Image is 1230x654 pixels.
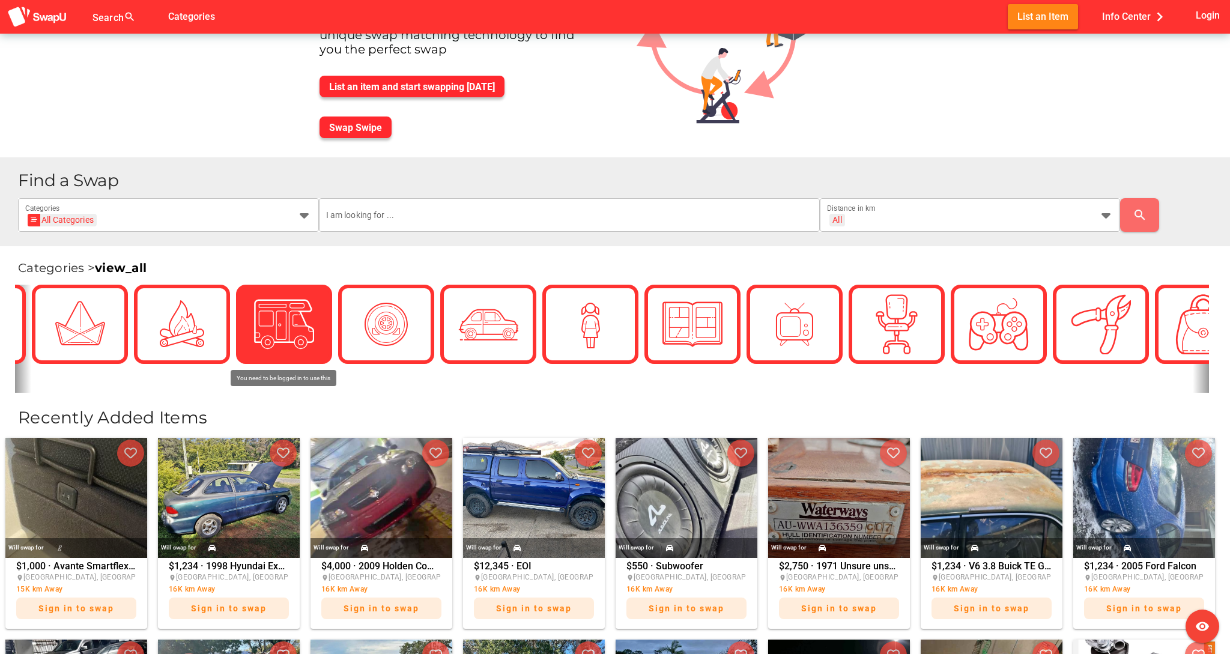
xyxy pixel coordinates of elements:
[1195,619,1210,634] i: visibility
[1073,438,1215,558] img: nicholas.robertson%2Bfacebook%40swapu.com.au%2F3702002416760373%2F3702002416760373-photo-0.jpg
[466,541,501,554] div: Will swap for
[161,541,196,554] div: Will swap for
[613,438,760,629] a: Will swap for$550 · Subwoofer[GEOGRAPHIC_DATA], [GEOGRAPHIC_DATA]16K km AwaySign in to swap
[1008,4,1078,29] button: List an Item
[616,438,757,558] img: nicholas.robertson%2Bfacebook%40swapu.com.au%2F656860890355991%2F656860890355991-photo-0.jpg
[460,438,608,629] a: Will swap for$12,345 · EOI[GEOGRAPHIC_DATA], [GEOGRAPHIC_DATA]16K km AwaySign in to swap
[169,574,176,581] i: place
[18,261,147,275] span: Categories >
[314,541,349,554] div: Will swap for
[329,81,495,92] span: List an item and start swapping [DATE]
[18,172,1220,189] h1: Find a Swap
[310,13,608,66] div: Australia's best online swap meet. We use unique swap matching technology to find you the perfect...
[95,261,147,275] a: view_all
[474,574,481,581] i: place
[779,574,786,581] i: place
[786,573,936,581] span: [GEOGRAPHIC_DATA], [GEOGRAPHIC_DATA]
[921,438,1062,558] img: nicholas.robertson%2Bfacebook%40swapu.com.au%2F491342894039575%2F491342894039575-photo-0.jpg
[1106,604,1182,613] span: Sign in to swap
[38,604,114,613] span: Sign in to swap
[16,562,136,625] div: $1,000 · Avante Smartflex 3 Adjustable Long Double Bed
[159,10,225,22] a: Categories
[8,541,44,554] div: Will swap for
[1151,8,1169,26] i: chevron_right
[924,541,959,554] div: Will swap for
[832,214,841,225] div: All
[191,604,267,613] span: Sign in to swap
[5,438,147,558] img: neomoira33%40gmail.com%2F486c0a55-b8fe-43a4-8683-f73d5101fc0e%2F1758761925IMG_0883.jpeg
[329,122,382,133] span: Swap Swipe
[321,574,329,581] i: place
[320,117,392,138] button: Swap Swipe
[1102,7,1169,26] span: Info Center
[496,604,572,613] span: Sign in to swap
[1084,585,1130,593] span: 16K km Away
[23,573,173,581] span: [GEOGRAPHIC_DATA], [GEOGRAPHIC_DATA]
[771,541,807,554] div: Will swap for
[626,585,673,593] span: 16K km Away
[626,562,747,625] div: $550 · Subwoofer
[307,438,455,629] a: Will swap for$4,000 · 2009 Holden Commodore[GEOGRAPHIC_DATA], [GEOGRAPHIC_DATA]16K km AwaySign in...
[169,562,289,625] div: $1,234 · 1998 Hyundai Excel
[158,438,300,558] img: nicholas.robertson%2Bfacebook%40swapu.com.au%2F794217759757728%2F794217759757728-photo-0.jpg
[939,573,1088,581] span: [GEOGRAPHIC_DATA], [GEOGRAPHIC_DATA]
[169,585,215,593] span: 16K km Away
[159,4,225,29] button: Categories
[1193,4,1223,26] button: Login
[16,574,23,581] i: place
[176,573,326,581] span: [GEOGRAPHIC_DATA], [GEOGRAPHIC_DATA]
[16,585,62,593] span: 15K km Away
[344,604,419,613] span: Sign in to swap
[18,407,207,428] span: Recently Added Items
[768,438,910,558] img: nicholas.robertson%2Bfacebook%40swapu.com.au%2F604566106074791%2F604566106074791-photo-0.jpg
[932,574,939,581] i: place
[474,562,594,625] div: $12,345 · EOI
[932,585,978,593] span: 16K km Away
[31,214,94,226] div: All Categories
[765,438,913,629] a: Will swap for$2,750 · 1971 Unsure unsure[GEOGRAPHIC_DATA], [GEOGRAPHIC_DATA]16K km AwaySign in to...
[321,585,368,593] span: 16K km Away
[1133,208,1147,222] i: search
[311,438,452,558] img: nicholas.robertson%2Bfacebook%40swapu.com.au%2F760885963776443%2F760885963776443-photo-0.jpg
[1084,562,1204,625] div: $1,234 · 2005 Ford Falcon
[779,585,825,593] span: 16K km Away
[168,7,215,26] span: Categories
[150,10,165,24] i: false
[619,541,654,554] div: Will swap for
[932,562,1052,625] div: $1,234 · V6 3.8 Buick TE Gemini
[2,438,150,629] a: Will swap for$1,000 · Avante Smartflex 3 Adjustable Long Double Bed[GEOGRAPHIC_DATA], [GEOGRAPHIC...
[474,585,520,593] span: 16K km Away
[649,604,724,613] span: Sign in to swap
[1084,574,1091,581] i: place
[954,604,1029,613] span: Sign in to swap
[7,6,67,28] img: aSD8y5uGLpzPJLYTcYcjNu3laj1c05W5KWf0Ds+Za8uybjssssuu+yyyy677LKX2n+PWMSDJ9a87AAAAABJRU5ErkJggg==
[481,573,631,581] span: [GEOGRAPHIC_DATA], [GEOGRAPHIC_DATA]
[918,438,1065,629] a: Will swap for$1,234 · V6 3.8 Buick TE Gemini[GEOGRAPHIC_DATA], [GEOGRAPHIC_DATA]16K km AwaySign i...
[1092,4,1178,29] button: Info Center
[1196,7,1220,23] span: Login
[634,573,783,581] span: [GEOGRAPHIC_DATA], [GEOGRAPHIC_DATA]
[463,438,605,558] img: nicholas.robertson%2Bfacebook%40swapu.com.au%2F729306613208576%2F729306613208576-photo-0.jpg
[155,438,303,629] a: Will swap for$1,234 · 1998 Hyundai Excel[GEOGRAPHIC_DATA], [GEOGRAPHIC_DATA]16K km AwaySign in to...
[801,604,877,613] span: Sign in to swap
[779,562,899,625] div: $2,750 · 1971 Unsure unsure
[329,573,478,581] span: [GEOGRAPHIC_DATA], [GEOGRAPHIC_DATA]
[1017,8,1068,25] span: List an Item
[320,76,504,97] button: List an item and start swapping [DATE]
[1076,541,1112,554] div: Will swap for
[1070,438,1218,629] a: Will swap for$1,234 · 2005 Ford Falcon[GEOGRAPHIC_DATA], [GEOGRAPHIC_DATA]16K km AwaySign in to swap
[321,562,441,625] div: $4,000 · 2009 Holden Commodore
[326,198,813,232] input: I am looking for ...
[626,574,634,581] i: place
